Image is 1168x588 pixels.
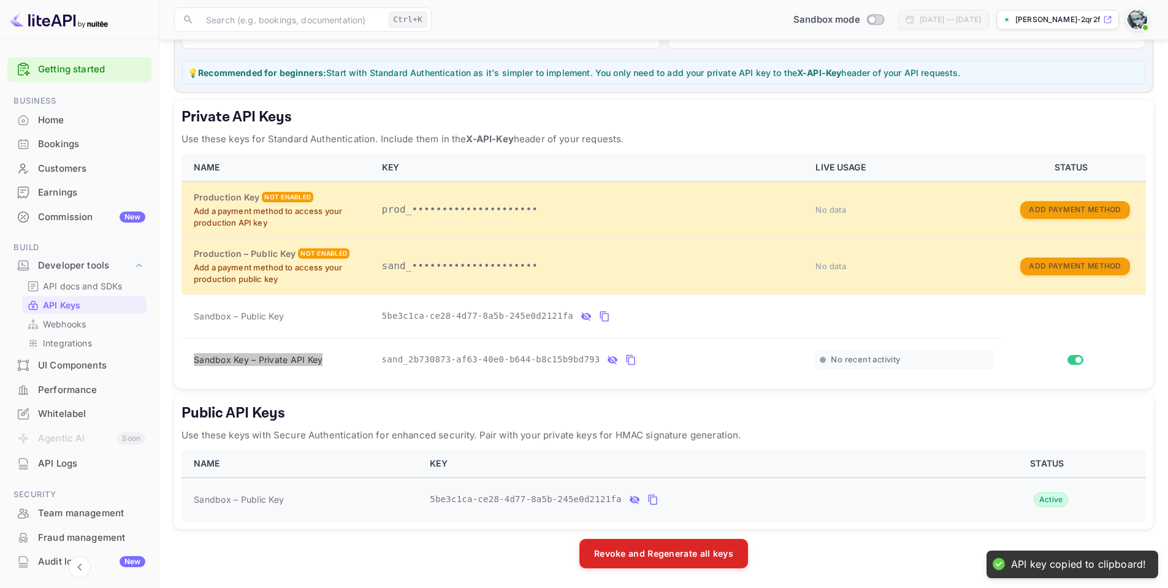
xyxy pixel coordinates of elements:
[7,157,151,181] div: Customers
[27,280,142,292] a: API docs and SDKs
[1020,260,1129,270] a: Add Payment Method
[38,113,145,128] div: Home
[38,383,145,397] div: Performance
[382,353,600,366] span: sand_2b730873-af63-40e0-b644-b8c15b9bd793
[7,255,151,277] div: Developer tools
[38,210,145,224] div: Commission
[7,205,151,229] div: CommissionNew
[7,526,151,550] div: Fraud management
[38,186,145,200] div: Earnings
[382,202,801,217] p: prod_•••••••••••••••••••••
[1020,201,1129,219] button: Add Payment Method
[194,205,367,229] p: Add a payment method to access your production API key
[120,212,145,223] div: New
[7,157,151,180] a: Customers
[1034,492,1069,507] div: Active
[7,378,151,401] a: Performance
[7,57,151,82] div: Getting started
[22,334,147,352] div: Integrations
[7,452,151,475] a: API Logs
[22,315,147,333] div: Webhooks
[38,506,145,521] div: Team management
[181,428,1146,443] p: Use these keys with Secure Authentication for enhanced security. Pair with your private keys for ...
[953,450,1146,478] th: STATUS
[382,310,573,323] span: 5be3c1ca-ce28-4d77-8a5b-245e0d2121fa
[27,299,142,311] a: API Keys
[181,107,1146,127] h5: Private API Keys
[1001,154,1146,181] th: STATUS
[194,354,323,365] span: Sandbox Key – Private API Key
[27,318,142,330] a: Webhooks
[181,450,1146,522] table: public api keys table
[38,63,145,77] a: Getting started
[7,241,151,254] span: Build
[43,280,123,292] p: API docs and SDKs
[375,154,809,181] th: KEY
[466,133,513,145] strong: X-API-Key
[7,550,151,574] div: Audit logsNew
[808,154,1001,181] th: LIVE USAGE
[10,10,108,29] img: LiteAPI logo
[22,296,147,314] div: API Keys
[43,299,80,311] p: API Keys
[43,337,92,349] p: Integrations
[22,277,147,295] div: API docs and SDKs
[7,354,151,378] div: UI Components
[181,403,1146,423] h5: Public API Keys
[194,247,296,261] h6: Production – Public Key
[797,67,841,78] strong: X-API-Key
[788,13,888,27] div: Switch to Production mode
[7,132,151,156] div: Bookings
[7,402,151,425] a: Whitelabel
[199,7,384,32] input: Search (e.g. bookings, documentation)
[815,205,846,215] span: No data
[7,94,151,108] span: Business
[422,450,953,478] th: KEY
[7,205,151,228] a: CommissionNew
[831,354,900,365] span: No recent activity
[1015,14,1101,25] p: [PERSON_NAME]-2qr2f.nuit...
[38,555,145,569] div: Audit logs
[7,402,151,426] div: Whitelabel
[7,378,151,402] div: Performance
[181,154,375,181] th: NAME
[298,248,349,259] div: Not enabled
[7,354,151,376] a: UI Components
[579,539,748,568] button: Revoke and Regenerate all keys
[188,31,306,41] a: View Standard Auth Docs →
[38,137,145,151] div: Bookings
[1128,10,1147,29] img: Raoul Alobo
[7,181,151,205] div: Earnings
[181,450,422,478] th: NAME
[7,109,151,131] a: Home
[194,493,284,506] span: Sandbox – Public Key
[920,14,981,25] div: [DATE] — [DATE]
[38,359,145,373] div: UI Components
[382,259,801,273] p: sand_•••••••••••••••••••••
[815,261,846,271] span: No data
[7,550,151,573] a: Audit logsNew
[181,154,1146,381] table: private api keys table
[7,488,151,502] span: Security
[7,526,151,549] a: Fraud management
[194,310,284,323] span: Sandbox – Public Key
[1020,258,1129,275] button: Add Payment Method
[7,502,151,525] div: Team management
[38,407,145,421] div: Whitelabel
[38,531,145,545] div: Fraud management
[27,337,142,349] a: Integrations
[430,493,621,506] span: 5be3c1ca-ce28-4d77-8a5b-245e0d2121fa
[38,162,145,176] div: Customers
[38,259,133,273] div: Developer tools
[181,132,1146,147] p: Use these keys for Standard Authentication. Include them in the header of your requests.
[43,318,86,330] p: Webhooks
[673,31,782,41] a: View Secure Auth Docs →
[188,66,1140,79] p: 💡 Start with Standard Authentication as it's simpler to implement. You only need to add your priv...
[7,109,151,132] div: Home
[194,191,259,204] h6: Production Key
[194,262,367,286] p: Add a payment method to access your production public key
[69,556,91,578] button: Collapse navigation
[1011,558,1146,571] div: API key copied to clipboard!
[120,556,145,567] div: New
[1020,204,1129,214] a: Add Payment Method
